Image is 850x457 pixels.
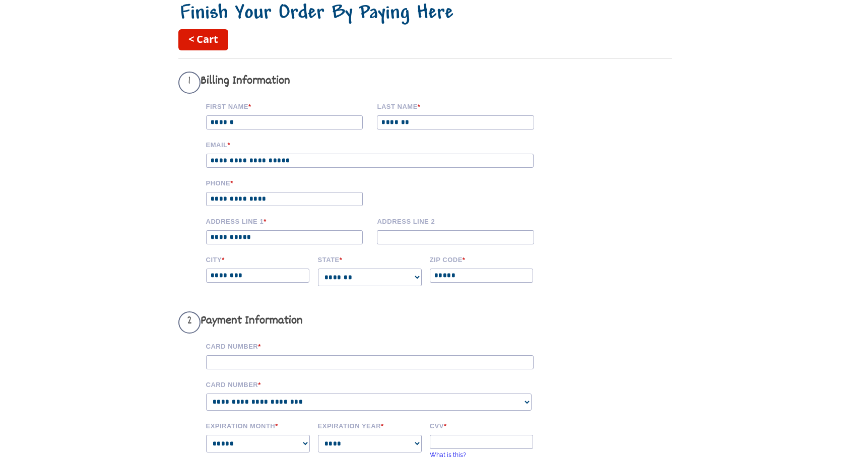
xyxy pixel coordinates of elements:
[206,421,311,430] label: Expiration Month
[206,101,370,110] label: First Name
[377,101,541,110] label: Last name
[178,29,228,50] a: < Cart
[206,254,311,264] label: City
[178,72,549,94] h3: Billing Information
[377,216,541,225] label: Address Line 2
[206,178,370,187] label: Phone
[318,254,423,264] label: State
[178,311,549,334] h3: Payment Information
[206,140,549,149] label: Email
[178,2,672,25] h1: Finish Your Order By Paying Here
[206,216,370,225] label: Address Line 1
[206,341,549,350] label: Card Number
[206,379,549,388] label: Card Number
[430,421,535,430] label: CVV
[178,311,201,334] span: 2
[318,421,423,430] label: Expiration Year
[178,72,201,94] span: 1
[430,254,535,264] label: Zip code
